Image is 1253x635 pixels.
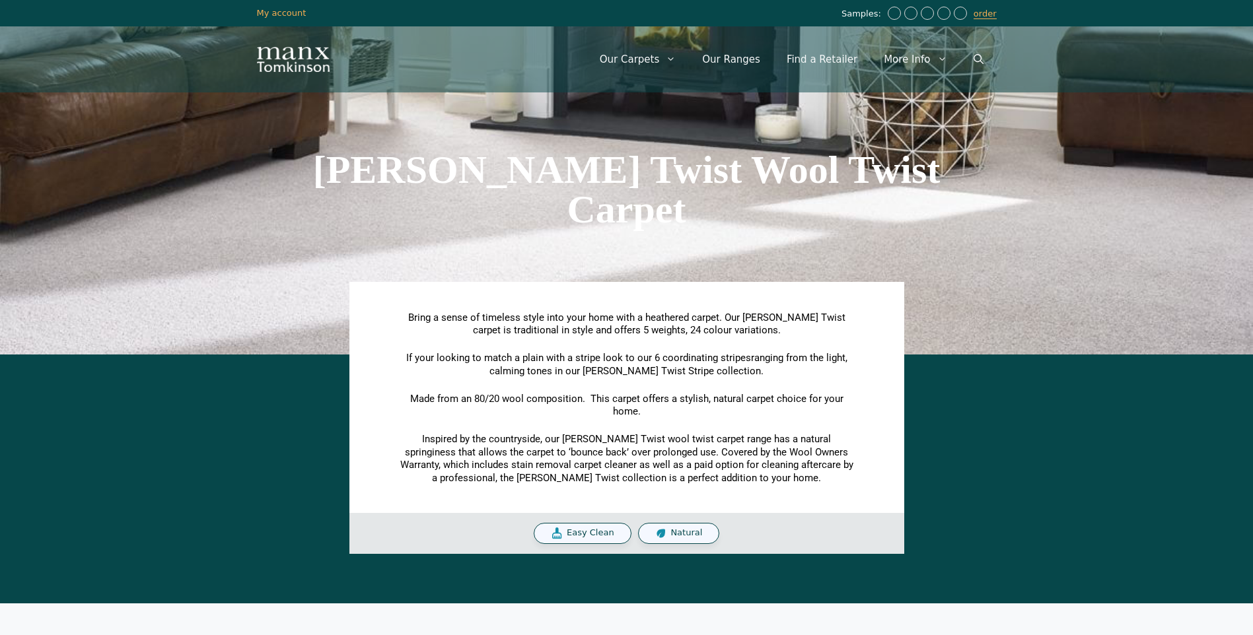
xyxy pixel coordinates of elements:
[974,9,997,19] a: order
[489,352,847,377] span: ranging from the light, calming tones in our [PERSON_NAME] Twist Stripe collection.
[587,40,690,79] a: Our Carpets
[399,352,855,378] p: If your looking to match a plain with a stripe look to our 6 coordinating stripes
[587,40,997,79] nav: Primary
[399,393,855,418] p: Made from an 80/20 wool composition. This carpet offers a stylish, natural carpet choice for your...
[567,527,614,539] span: Easy Clean
[399,312,855,337] p: Bring a sense of timeless style into your home with a heathered carpet. Our [PERSON_NAME] Twist c...
[960,40,997,79] a: Open Search Bar
[871,40,960,79] a: More Info
[257,8,306,18] a: My account
[257,47,330,72] img: Manx Tomkinson
[689,40,773,79] a: Our Ranges
[670,527,702,539] span: Natural
[257,150,997,229] h1: [PERSON_NAME] Twist Wool Twist Carpet
[399,433,855,485] p: Inspired by the countryside, our [PERSON_NAME] Twist wool twist carpet range has a natural spring...
[773,40,871,79] a: Find a Retailer
[841,9,884,20] span: Samples:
